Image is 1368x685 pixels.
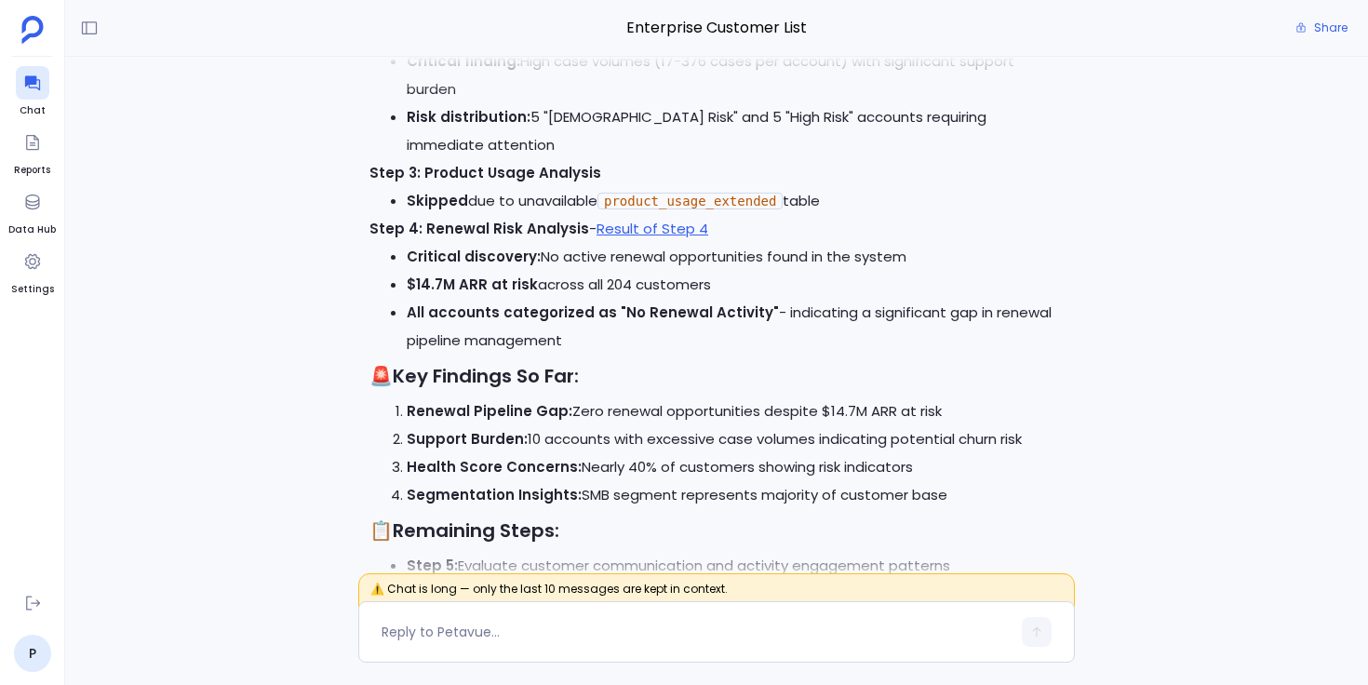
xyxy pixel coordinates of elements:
[14,635,51,672] a: P
[407,275,538,294] strong: $14.7M ARR at risk
[358,573,1075,616] span: ⚠️ Chat is long — only the last 10 messages are kept in context.
[407,247,541,266] strong: Critical discovery:
[407,299,1064,355] li: - indicating a significant gap in renewal pipeline management
[407,453,1064,481] li: Nearly 40% of customers showing risk indicators
[369,362,1064,390] h3: 🚨
[407,107,530,127] strong: Risk distribution:
[14,163,50,178] span: Reports
[407,457,582,477] strong: Health Score Concerns:
[14,126,50,178] a: Reports
[393,517,559,544] strong: Remaining Steps:
[369,163,601,182] strong: Step 3: Product Usage Analysis
[358,16,1075,40] span: Enterprise Customer List
[407,302,779,322] strong: All accounts categorized as "No Renewal Activity"
[16,103,49,118] span: Chat
[8,222,56,237] span: Data Hub
[407,271,1064,299] li: across all 204 customers
[11,282,54,297] span: Settings
[1284,15,1359,41] button: Share
[8,185,56,237] a: Data Hub
[407,481,1064,509] li: SMB segment represents majority of customer base
[369,215,1064,243] p: -
[407,401,572,421] strong: Renewal Pipeline Gap:
[1314,20,1348,35] span: Share
[21,16,44,44] img: petavue logo
[597,219,708,238] a: Result of Step 4
[407,191,468,210] strong: Skipped
[407,429,528,449] strong: Support Burden:
[369,219,589,238] strong: Step 4: Renewal Risk Analysis
[407,243,1064,271] li: No active renewal opportunities found in the system
[16,66,49,118] a: Chat
[407,187,1064,215] li: due to unavailable table
[393,363,579,389] strong: Key Findings So Far:
[11,245,54,297] a: Settings
[369,517,1064,544] h3: 📋
[407,103,1064,159] li: 5 "[DEMOGRAPHIC_DATA] Risk" and 5 "High Risk" accounts requiring immediate attention
[407,485,582,504] strong: Segmentation Insights:
[407,425,1064,453] li: 10 accounts with excessive case volumes indicating potential churn risk
[597,193,783,209] code: product_usage_extended
[407,397,1064,425] li: Zero renewal opportunities despite $14.7M ARR at risk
